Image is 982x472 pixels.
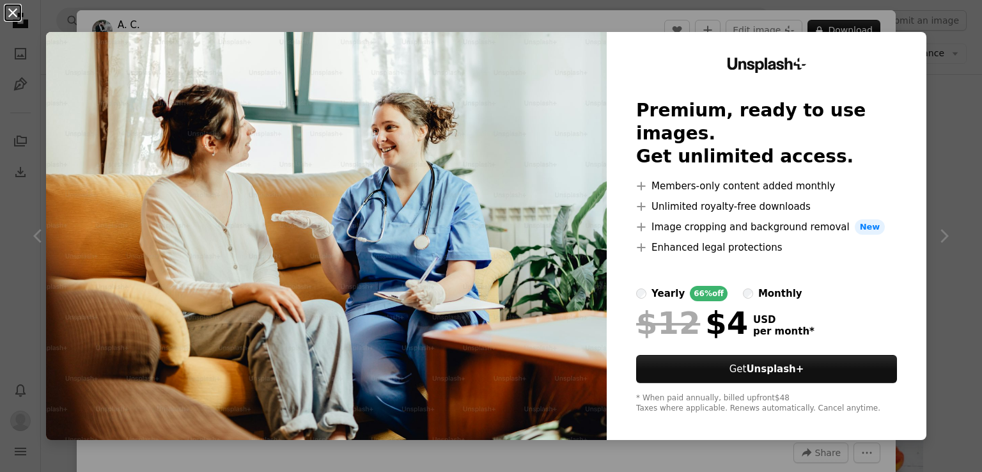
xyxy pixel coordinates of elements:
span: USD [753,314,814,326]
div: Domain: [DOMAIN_NAME] [33,33,141,43]
span: New [855,219,885,235]
li: Unlimited royalty-free downloads [636,199,897,214]
div: v 4.0.25 [36,20,63,31]
span: $12 [636,306,700,340]
div: yearly [651,286,685,301]
a: GetUnsplash+ [636,355,897,383]
img: website_grey.svg [20,33,31,43]
div: $4 [636,306,748,340]
div: Keywords by Traffic [141,75,215,84]
img: tab_domain_overview_orange.svg [35,74,45,84]
div: 66% off [690,286,728,301]
input: yearly66%off [636,288,646,299]
img: logo_orange.svg [20,20,31,31]
li: Enhanced legal protections [636,240,897,255]
h2: Premium, ready to use images. Get unlimited access. [636,99,897,168]
strong: Unsplash+ [746,363,804,375]
div: Domain Overview [49,75,114,84]
li: Members-only content added monthly [636,178,897,194]
li: Image cropping and background removal [636,219,897,235]
div: * When paid annually, billed upfront $48 Taxes where applicable. Renews automatically. Cancel any... [636,393,897,414]
input: monthly [743,288,753,299]
div: monthly [758,286,802,301]
img: tab_keywords_by_traffic_grey.svg [127,74,137,84]
span: per month * [753,326,814,337]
